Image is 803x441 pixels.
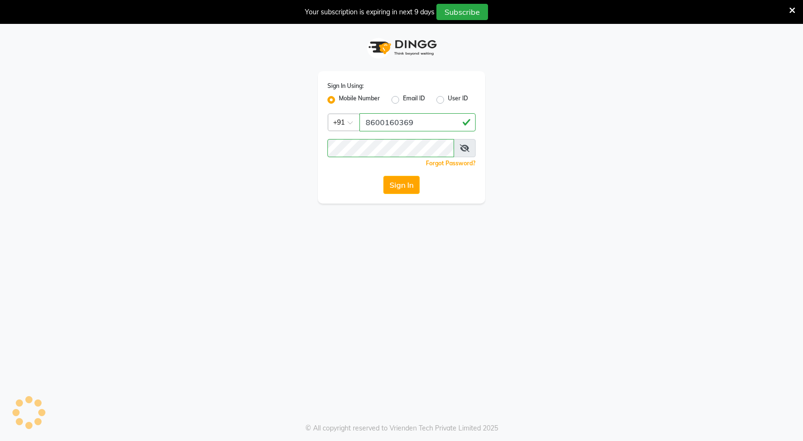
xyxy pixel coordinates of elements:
[363,33,440,62] img: logo1.svg
[327,82,364,90] label: Sign In Using:
[426,160,476,167] a: Forgot Password?
[403,94,425,106] label: Email ID
[327,139,454,157] input: Username
[359,113,476,131] input: Username
[339,94,380,106] label: Mobile Number
[305,7,434,17] div: Your subscription is expiring in next 9 days
[436,4,488,20] button: Subscribe
[383,176,420,194] button: Sign In
[448,94,468,106] label: User ID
